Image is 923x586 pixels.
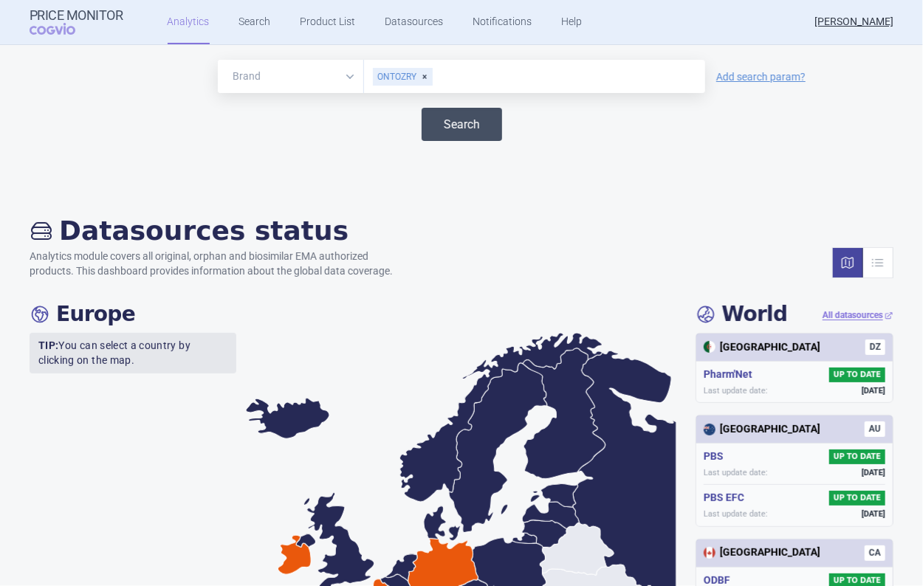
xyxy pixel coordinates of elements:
[30,23,96,35] span: COGVIO
[30,8,123,23] strong: Price Monitor
[704,491,750,506] h5: PBS EFC
[704,449,730,464] h5: PBS
[30,8,123,36] a: Price MonitorCOGVIO
[862,467,885,478] span: [DATE]
[865,545,885,561] span: CA
[704,368,758,382] h5: Pharm'Net
[30,333,236,373] p: You can select a country by clicking on the map.
[862,385,885,396] span: [DATE]
[865,339,885,355] span: DZ
[704,385,768,396] span: Last update date:
[704,467,768,478] span: Last update date:
[30,302,135,327] h4: Europe
[829,491,885,506] span: UP TO DATE
[823,309,893,322] a: All datasources
[704,509,768,520] span: Last update date:
[865,421,885,437] span: AU
[30,249,408,278] p: Analytics module covers all original, orphan and biosimilar EMA authorized products. This dashboa...
[829,449,885,464] span: UP TO DATE
[38,339,58,351] strong: TIP:
[704,340,820,355] div: [GEOGRAPHIC_DATA]
[704,422,820,437] div: [GEOGRAPHIC_DATA]
[30,215,408,247] h2: Datasources status
[704,424,716,435] img: Australia
[716,72,806,82] a: Add search param?
[704,341,716,353] img: Algeria
[704,547,716,559] img: Canada
[829,368,885,382] span: UP TO DATE
[696,302,788,327] h4: World
[373,68,433,86] div: ONTOZRY
[422,108,502,141] button: Search
[862,509,885,520] span: [DATE]
[704,545,820,560] div: [GEOGRAPHIC_DATA]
